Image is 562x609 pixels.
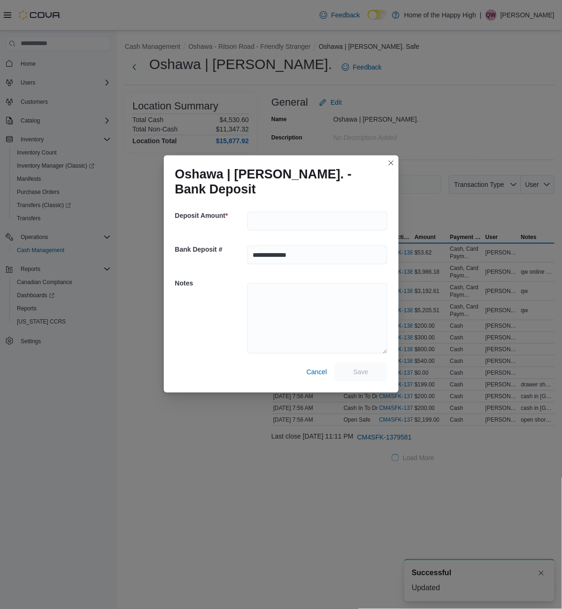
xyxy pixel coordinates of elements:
[307,367,327,377] span: Cancel
[385,157,397,169] button: Closes this modal window
[175,206,246,225] h5: Deposit Amount
[335,362,387,381] button: Save
[175,274,246,293] h5: Notes
[354,367,369,377] span: Save
[303,362,331,381] button: Cancel
[175,240,246,259] h5: Bank Deposit #
[175,167,380,197] h1: Oshawa | [PERSON_NAME]. - Bank Deposit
